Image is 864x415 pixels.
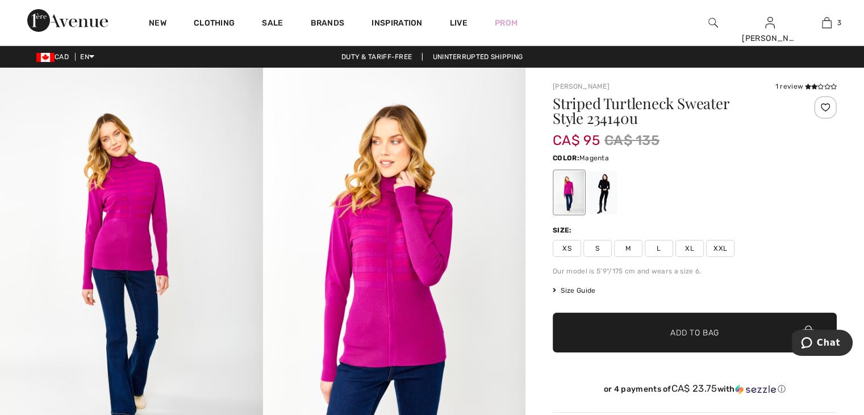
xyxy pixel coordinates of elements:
[604,130,660,151] span: CA$ 135
[671,383,717,394] span: CA$ 23.75
[670,327,719,339] span: Add to Bag
[583,240,612,257] span: S
[149,18,166,30] a: New
[735,384,776,395] img: Sezzle
[553,383,837,395] div: or 4 payments of with
[553,266,837,276] div: Our model is 5'9"/175 cm and wears a size 6.
[645,240,673,257] span: L
[27,9,108,32] img: 1ère Avenue
[706,240,734,257] span: XXL
[36,53,73,61] span: CAD
[742,32,798,44] div: [PERSON_NAME]
[553,285,595,296] span: Size Guide
[579,154,609,162] span: Magenta
[708,16,718,30] img: search the website
[802,325,815,340] img: Bag.svg
[553,154,579,162] span: Color:
[837,18,841,28] span: 3
[675,240,704,257] span: XL
[553,313,837,352] button: Add to Bag
[80,53,94,61] span: EN
[194,18,235,30] a: Clothing
[372,18,422,30] span: Inspiration
[262,18,283,30] a: Sale
[553,225,574,235] div: Size:
[587,171,617,214] div: Black
[799,16,854,30] a: 3
[553,240,581,257] span: XS
[553,121,600,148] span: CA$ 95
[765,17,775,28] a: Sign In
[311,18,345,30] a: Brands
[495,17,517,29] a: Prom
[792,330,853,358] iframe: Opens a widget where you can chat to one of our agents
[822,16,832,30] img: My Bag
[553,96,790,126] h1: Striped Turtleneck Sweater Style 234140u
[36,53,55,62] img: Canadian Dollar
[775,81,837,92] div: 1 review
[553,383,837,399] div: or 4 payments ofCA$ 23.75withSezzle Click to learn more about Sezzle
[450,17,468,29] a: Live
[553,82,610,90] a: [PERSON_NAME]
[614,240,642,257] span: M
[765,16,775,30] img: My Info
[554,171,584,214] div: Magenta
